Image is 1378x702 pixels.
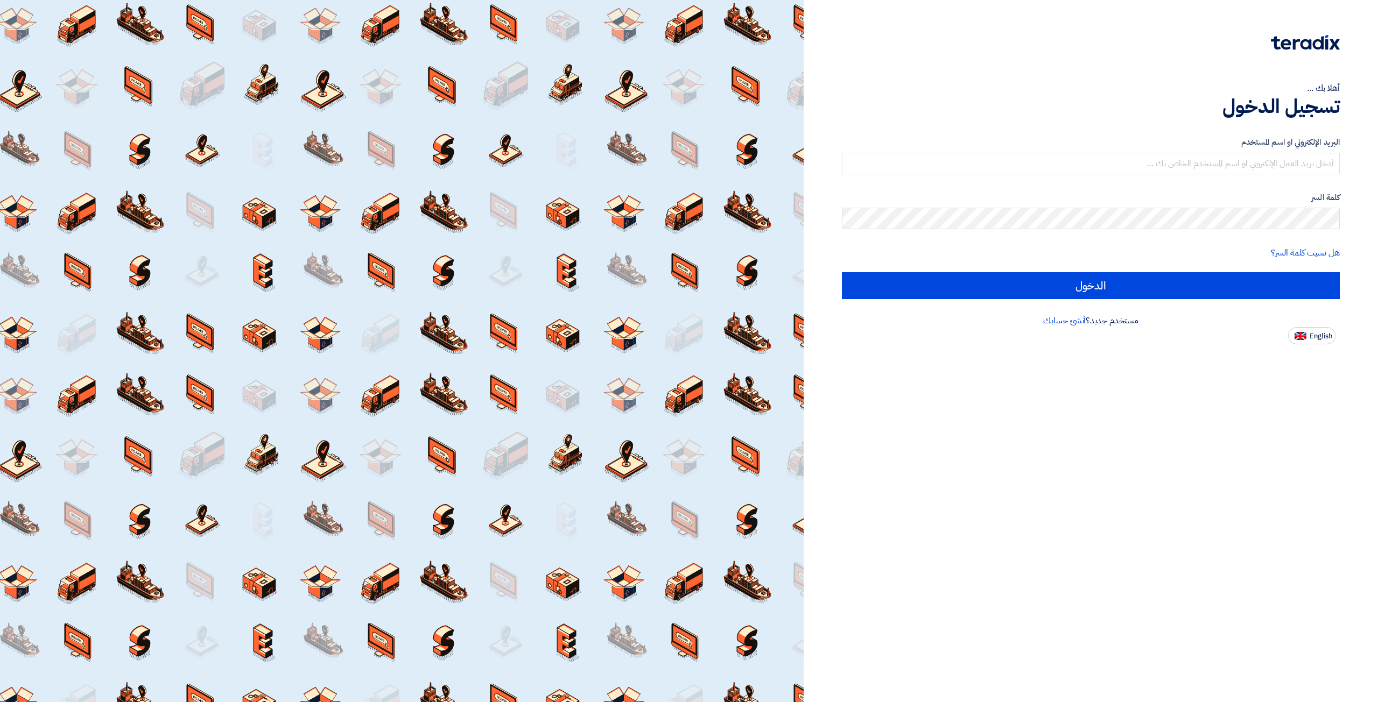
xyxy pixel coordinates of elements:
[842,192,1340,204] label: كلمة السر
[1295,332,1306,340] img: en-US.png
[842,95,1340,118] h1: تسجيل الدخول
[1043,314,1086,327] a: أنشئ حسابك
[842,136,1340,148] label: البريد الإلكتروني او اسم المستخدم
[1288,327,1335,344] button: English
[842,153,1340,174] input: أدخل بريد العمل الإلكتروني او اسم المستخدم الخاص بك ...
[1271,35,1340,50] img: Teradix logo
[1271,246,1340,259] a: هل نسيت كلمة السر؟
[842,314,1340,327] div: مستخدم جديد؟
[842,82,1340,95] div: أهلا بك ...
[1310,332,1332,340] span: English
[842,272,1340,299] input: الدخول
